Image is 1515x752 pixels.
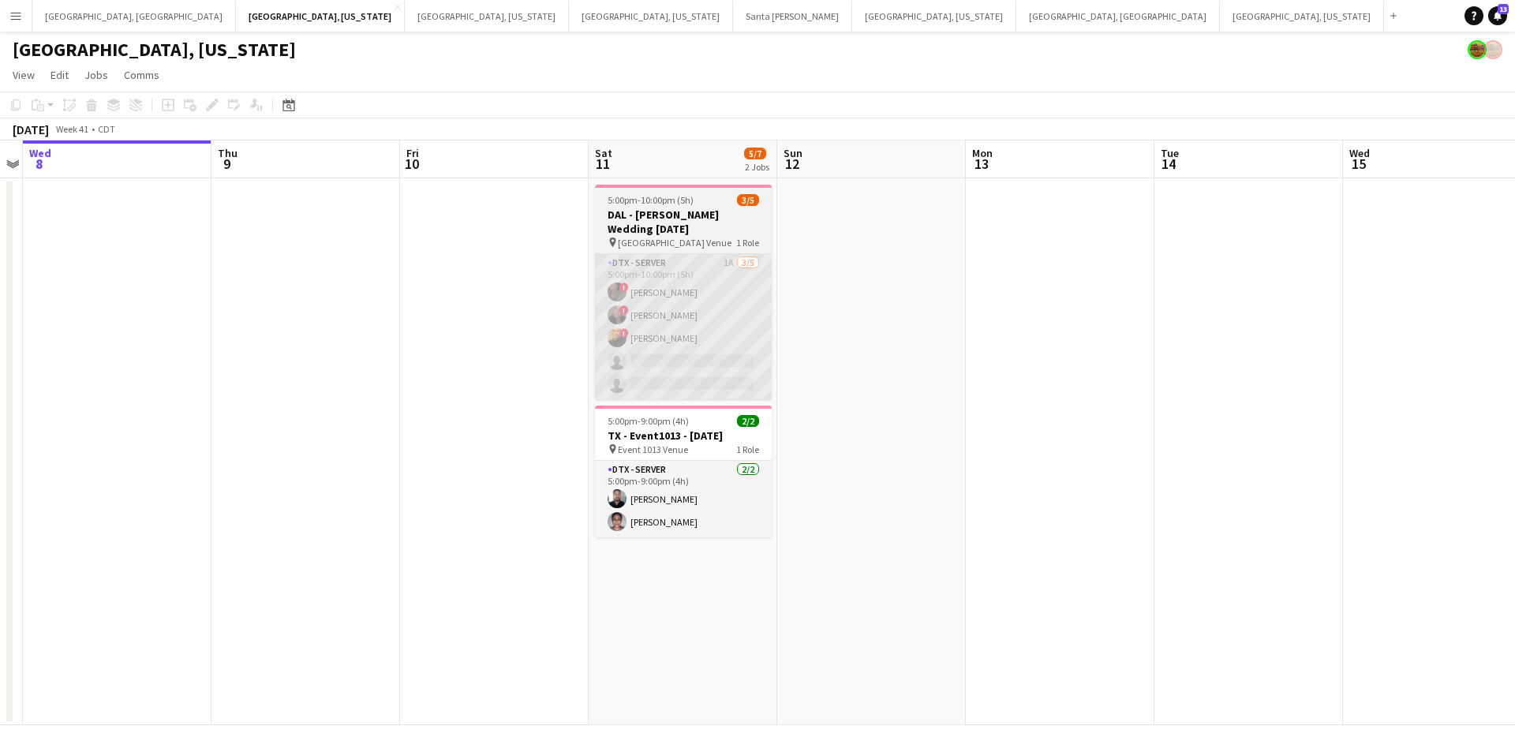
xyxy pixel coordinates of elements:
span: 2/2 [737,415,759,427]
button: [GEOGRAPHIC_DATA], [US_STATE] [1220,1,1384,32]
span: ! [619,305,629,315]
span: Mon [972,146,993,160]
span: 1 Role [736,443,759,455]
span: 10 [404,155,419,173]
span: 3/5 [737,194,759,206]
span: Sat [595,146,612,160]
button: [GEOGRAPHIC_DATA], [US_STATE] [236,1,405,32]
div: 2 Jobs [745,161,769,173]
span: 14 [1158,155,1179,173]
div: [DATE] [13,122,49,137]
span: 15 [1347,155,1370,173]
button: [GEOGRAPHIC_DATA], [US_STATE] [852,1,1016,32]
span: 5/7 [744,148,766,159]
span: 5:00pm-9:00pm (4h) [608,415,689,427]
button: [GEOGRAPHIC_DATA], [US_STATE] [405,1,569,32]
span: View [13,68,35,82]
span: Week 41 [52,123,92,135]
span: 8 [27,155,51,173]
span: Thu [218,146,238,160]
span: 12 [781,155,802,173]
span: 11 [593,155,612,173]
span: Wed [1349,146,1370,160]
span: Event 1013 Venue [618,443,688,455]
span: Wed [29,146,51,160]
span: Edit [50,68,69,82]
app-user-avatar: Rollin Hero [1468,40,1487,59]
button: [GEOGRAPHIC_DATA], [US_STATE] [569,1,733,32]
span: Fri [406,146,419,160]
span: 13 [1498,4,1509,14]
span: Tue [1161,146,1179,160]
span: [GEOGRAPHIC_DATA] Venue [618,237,731,249]
button: [GEOGRAPHIC_DATA], [GEOGRAPHIC_DATA] [32,1,236,32]
button: Santa [PERSON_NAME] [733,1,852,32]
span: ! [619,328,629,338]
h3: TX - Event1013 - [DATE] [595,428,772,443]
a: Comms [118,65,166,85]
a: Edit [44,65,75,85]
span: Sun [784,146,802,160]
a: 13 [1488,6,1507,25]
h1: [GEOGRAPHIC_DATA], [US_STATE] [13,38,296,62]
app-job-card: 5:00pm-9:00pm (4h)2/2TX - Event1013 - [DATE] Event 1013 Venue1 RoleDTX - Server2/25:00pm-9:00pm (... [595,406,772,537]
app-user-avatar: Rollin Hero [1483,40,1502,59]
h3: DAL - [PERSON_NAME] Wedding [DATE] [595,208,772,236]
button: [GEOGRAPHIC_DATA], [GEOGRAPHIC_DATA] [1016,1,1220,32]
app-card-role: DTX - Server2/25:00pm-9:00pm (4h)[PERSON_NAME][PERSON_NAME] [595,461,772,537]
app-card-role: DTX - Server1A3/55:00pm-10:00pm (5h)![PERSON_NAME]![PERSON_NAME]![PERSON_NAME] [595,254,772,399]
div: CDT [98,123,115,135]
span: 1 Role [736,237,759,249]
span: 9 [215,155,238,173]
app-job-card: 5:00pm-10:00pm (5h)3/5DAL - [PERSON_NAME] Wedding [DATE] [GEOGRAPHIC_DATA] Venue1 RoleDTX - Serve... [595,185,772,399]
a: View [6,65,41,85]
span: ! [619,282,629,292]
span: Jobs [84,68,108,82]
span: 5:00pm-10:00pm (5h) [608,194,694,206]
a: Jobs [78,65,114,85]
span: Comms [124,68,159,82]
span: 13 [970,155,993,173]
